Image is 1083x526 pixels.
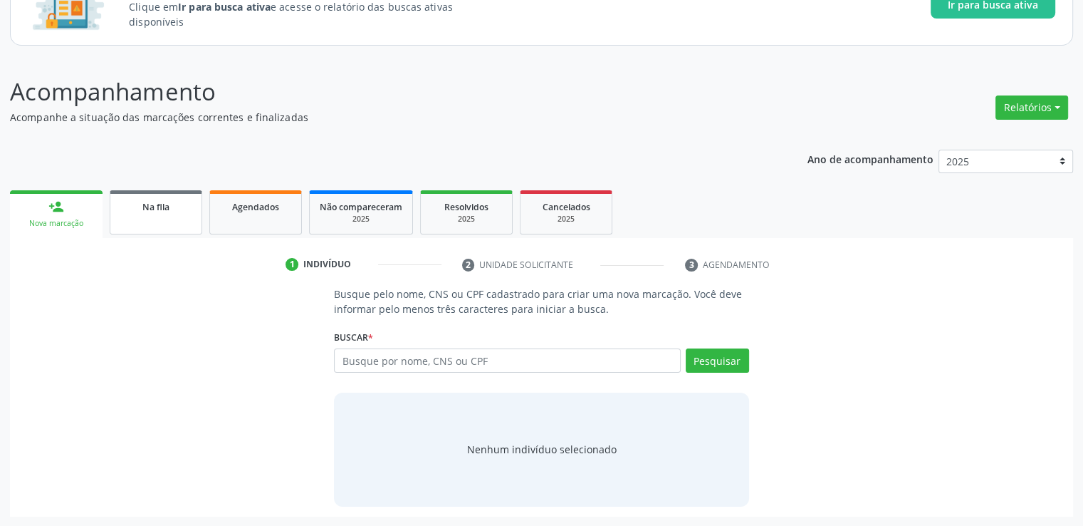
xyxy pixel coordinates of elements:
[20,218,93,229] div: Nova marcação
[320,201,402,213] span: Não compareceram
[286,258,298,271] div: 1
[10,74,754,110] p: Acompanhamento
[995,96,1068,120] button: Relatórios
[320,214,402,225] div: 2025
[530,214,602,225] div: 2025
[334,349,680,373] input: Busque por nome, CNS ou CPF
[303,258,351,271] div: Indivíduo
[10,110,754,125] p: Acompanhe a situação das marcações correntes e finalizadas
[48,199,64,215] div: person_add
[543,201,590,213] span: Cancelados
[431,214,502,225] div: 2025
[807,150,933,167] p: Ano de acompanhamento
[334,326,373,349] label: Buscar
[334,287,748,316] p: Busque pelo nome, CNS ou CPF cadastrado para criar uma nova marcação. Você deve informar pelo men...
[686,349,749,373] button: Pesquisar
[444,201,488,213] span: Resolvidos
[467,442,617,457] div: Nenhum indivíduo selecionado
[232,201,279,213] span: Agendados
[142,201,169,213] span: Na fila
